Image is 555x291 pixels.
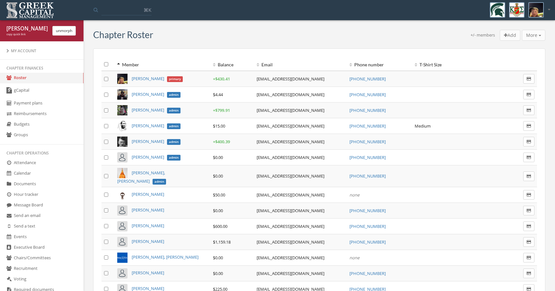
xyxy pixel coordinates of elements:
[132,107,164,113] span: [PERSON_NAME]
[257,139,324,145] a: [EMAIL_ADDRESS][DOMAIN_NAME]
[132,91,181,97] a: [PERSON_NAME]admin
[349,154,386,160] a: [PHONE_NUMBER]
[257,270,324,276] a: [EMAIL_ADDRESS][DOMAIN_NAME]
[412,58,505,71] th: T-Shirt Size
[213,208,223,213] span: $0.00
[213,76,230,82] span: + $430.41
[213,270,223,276] span: $0.00
[213,255,223,261] span: $0.00
[167,76,183,82] span: primary
[349,208,386,213] a: [PHONE_NUMBER]
[257,223,324,229] a: [EMAIL_ADDRESS][DOMAIN_NAME]
[213,107,230,113] span: + $799.91
[132,270,164,276] a: [PERSON_NAME]
[213,239,231,245] span: $1,159.18
[257,192,324,198] a: [EMAIL_ADDRESS][DOMAIN_NAME]
[257,154,324,160] a: [EMAIL_ADDRESS][DOMAIN_NAME]
[349,223,386,229] a: [PHONE_NUMBER]
[347,58,412,71] th: Phone number
[115,58,210,71] th: Member
[167,108,181,113] span: admin
[132,223,164,229] a: [PERSON_NAME]
[132,254,198,260] a: [PERSON_NAME], [PERSON_NAME]
[132,123,181,129] a: [PERSON_NAME]admin
[153,179,166,185] span: admin
[349,123,386,129] a: [PHONE_NUMBER]
[132,138,164,144] span: [PERSON_NAME]
[257,92,324,97] a: [EMAIL_ADDRESS][DOMAIN_NAME]
[117,170,166,184] a: [PERSON_NAME], [PERSON_NAME]admin
[213,123,225,129] span: $15.00
[6,25,48,32] div: [PERSON_NAME] Valentine
[213,192,225,198] span: $50.00
[257,107,324,113] a: [EMAIL_ADDRESS][DOMAIN_NAME]
[132,123,164,129] span: [PERSON_NAME]
[213,173,223,179] span: $0.00
[257,255,324,261] a: [EMAIL_ADDRESS][DOMAIN_NAME]
[132,76,164,81] span: [PERSON_NAME]
[254,58,347,71] th: Email
[167,123,181,129] span: admin
[349,239,386,245] a: [PHONE_NUMBER]
[213,223,227,229] span: $600.00
[144,7,151,13] span: ⌘K
[257,208,324,213] a: [EMAIL_ADDRESS][DOMAIN_NAME]
[213,139,230,145] span: + $400.39
[349,173,386,179] a: [PHONE_NUMBER]
[471,32,495,41] div: +/- members
[132,238,164,244] a: [PERSON_NAME]
[52,26,76,36] button: unmorph
[349,139,386,145] a: [PHONE_NUMBER]
[132,91,164,97] span: [PERSON_NAME]
[349,107,386,113] a: [PHONE_NUMBER]
[412,118,505,134] td: Medium
[210,58,254,71] th: Balance
[132,154,164,160] span: [PERSON_NAME]
[132,207,164,213] a: [PERSON_NAME]
[167,155,181,161] span: admin
[213,92,223,97] span: $4.44
[213,154,223,160] span: $0.00
[349,192,359,198] em: none
[93,30,153,40] h3: Chapter Roster
[132,107,181,113] a: [PERSON_NAME]admin
[6,32,48,37] div: copy quick link
[117,170,165,184] span: [PERSON_NAME], [PERSON_NAME]
[257,239,324,245] a: [EMAIL_ADDRESS][DOMAIN_NAME]
[6,48,77,54] div: My Account
[349,92,386,97] a: [PHONE_NUMBER]
[349,255,359,261] em: none
[257,123,324,129] a: [EMAIL_ADDRESS][DOMAIN_NAME]
[167,139,181,145] span: admin
[257,76,324,82] a: [EMAIL_ADDRESS][DOMAIN_NAME]
[167,92,181,98] span: admin
[132,138,181,144] a: [PERSON_NAME]admin
[349,76,386,82] a: [PHONE_NUMBER]
[132,191,164,197] a: [PERSON_NAME]
[132,76,183,81] a: [PERSON_NAME]primary
[257,173,324,179] a: [EMAIL_ADDRESS][DOMAIN_NAME]
[349,270,386,276] a: [PHONE_NUMBER]
[132,154,181,160] a: [PERSON_NAME]admin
